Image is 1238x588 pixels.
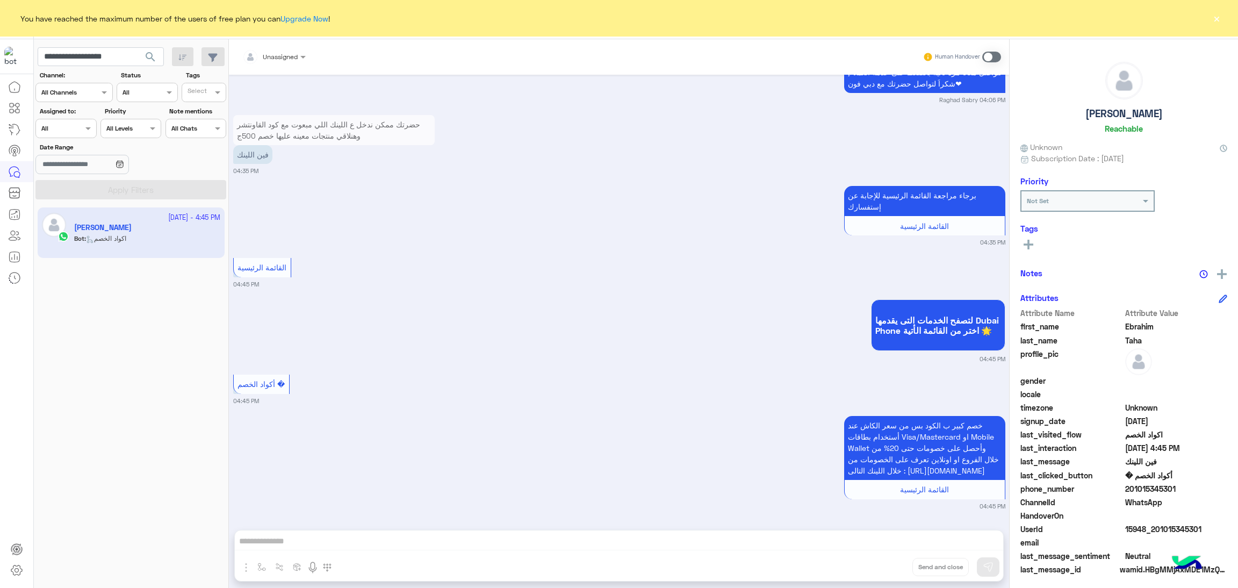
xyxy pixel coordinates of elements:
h6: Tags [1020,224,1227,233]
span: 2025-09-25T23:00:17.022Z [1125,415,1228,427]
span: القائمة الرئيسية [237,263,286,272]
button: Send and close [912,558,969,576]
button: Apply Filters [35,180,226,199]
label: Note mentions [169,106,225,116]
span: Unassigned [263,53,298,61]
small: Human Handover [935,53,980,61]
img: add [1217,269,1227,279]
p: 26/9/2025, 4:45 PM [844,416,1005,480]
span: أكواد الخصم � [237,379,285,389]
span: last_visited_flow [1020,429,1123,440]
small: 04:35 PM [233,167,258,175]
small: 04:45 PM [233,397,259,405]
small: Raghad Sabry 04:06 PM [939,96,1005,104]
span: last_message_id [1020,564,1118,575]
span: ChannelId [1020,497,1123,508]
label: Status [121,70,176,80]
button: search [138,47,164,70]
a: Upgrade Now [280,14,328,23]
span: فين اللينك [1125,456,1228,467]
span: timezone [1020,402,1123,413]
button: × [1211,13,1222,24]
span: أكواد الخصم � [1125,470,1228,481]
label: Priority [105,106,160,116]
label: Assigned to: [40,106,95,116]
span: لتصفح الخدمات التى يقدمها Dubai Phone اختر من القائمة الأتية 🌟 [875,315,1001,335]
img: notes [1199,270,1208,278]
span: last_clicked_button [1020,470,1123,481]
img: defaultAdmin.png [1125,348,1152,375]
p: 26/9/2025, 4:35 PM [233,145,272,164]
span: null [1125,537,1228,548]
img: hulul-logo.png [1168,545,1206,583]
span: email [1020,537,1123,548]
h6: Reachable [1105,124,1143,133]
small: 04:45 PM [980,355,1005,363]
span: null [1125,375,1228,386]
span: خصم كبير ب الكود بس من سعر الكاش عند أستخدام بطاقات Visa/Mastercard او Mobile Wallet وأحصل على خص... [848,421,999,475]
span: اكواد الخصم [1125,429,1228,440]
span: last_message_sentiment [1020,550,1123,562]
span: 0 [1125,550,1228,562]
span: gender [1020,375,1123,386]
span: search [144,51,157,63]
span: 15948_201015345301 [1125,524,1228,535]
b: Not Set [1027,197,1049,205]
span: phone_number [1020,483,1123,494]
h5: [PERSON_NAME] [1085,107,1163,120]
small: 04:35 PM [980,238,1005,247]
span: HandoverOn [1020,510,1123,521]
span: Taha [1125,335,1228,346]
span: Attribute Value [1125,307,1228,319]
span: 201015345301 [1125,483,1228,494]
label: Date Range [40,142,160,152]
span: Unknown [1125,402,1228,413]
h6: Notes [1020,268,1042,278]
span: Ebrahim [1125,321,1228,332]
span: القائمة الرئيسية [900,221,949,231]
h6: Attributes [1020,293,1059,303]
p: 26/9/2025, 4:35 PM [844,186,1005,216]
span: القائمة الرئيسية [900,485,949,494]
span: profile_pic [1020,348,1123,373]
span: first_name [1020,321,1123,332]
p: 26/9/2025, 4:35 PM [233,115,435,145]
span: 2 [1125,497,1228,508]
label: Tags [186,70,225,80]
span: Attribute Name [1020,307,1123,319]
span: Unknown [1020,141,1062,153]
span: last_interaction [1020,442,1123,454]
span: wamid.HBgMMjAxMDE1MzQ1MzAxFQIAEhgUM0ExMEUxQzk4MDI3NzFERjlCQjIA [1120,564,1227,575]
span: null [1125,510,1228,521]
span: null [1125,389,1228,400]
h6: Priority [1020,176,1048,186]
label: Channel: [40,70,112,80]
span: signup_date [1020,415,1123,427]
span: Subscription Date : [DATE] [1031,153,1124,164]
span: last_name [1020,335,1123,346]
div: Select [186,86,207,98]
img: defaultAdmin.png [1106,62,1142,99]
span: locale [1020,389,1123,400]
span: You have reached the maximum number of the users of free plan you can ! [20,13,330,24]
img: 1403182699927242 [4,47,24,66]
small: 04:45 PM [233,280,259,289]
span: last_message [1020,456,1123,467]
span: 2025-09-26T13:45:40.037Z [1125,442,1228,454]
small: 04:45 PM [980,502,1005,511]
span: UserId [1020,524,1123,535]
